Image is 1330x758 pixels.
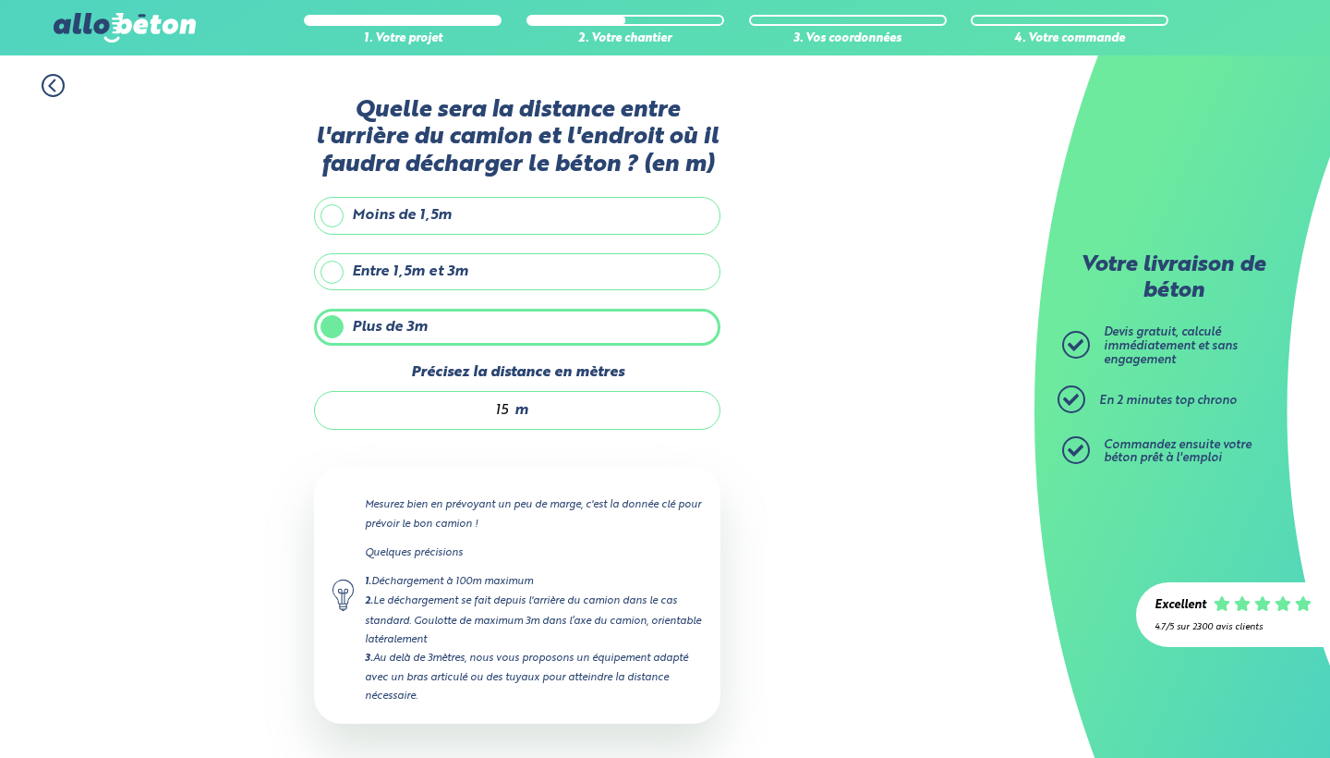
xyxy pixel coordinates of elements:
div: Le déchargement se fait depuis l'arrière du camion dans le cas standard. Goulotte de maximum 3m d... [365,592,702,648]
span: En 2 minutes top chrono [1099,395,1237,407]
label: Quelle sera la distance entre l'arrière du camion et l'endroit où il faudra décharger le béton ? ... [314,97,720,178]
input: 0 [333,401,510,420]
div: Au delà de 3mètres, nous vous proposons un équipement adapté avec un bras articulé ou des tuyaux ... [365,649,702,705]
strong: 3. [365,654,373,664]
span: m [514,402,528,419]
span: Commandez ensuite votre béton prêt à l'emploi [1104,439,1251,465]
div: 2. Votre chantier [526,32,724,46]
div: 1. Votre projet [304,32,502,46]
strong: 2. [365,596,373,606]
span: Devis gratuit, calculé immédiatement et sans engagement [1104,326,1238,365]
div: Excellent [1155,599,1206,613]
div: 4.7/5 sur 2300 avis clients [1155,622,1312,632]
p: Mesurez bien en prévoyant un peu de marge, c'est la donnée clé pour prévoir le bon camion ! [365,495,702,532]
strong: 1. [365,577,371,587]
div: 4. Votre commande [971,32,1168,46]
label: Moins de 1,5m [314,197,720,234]
iframe: Help widget launcher [1166,686,1310,738]
p: Votre livraison de béton [1067,253,1279,304]
label: Plus de 3m [314,309,720,346]
label: Entre 1,5m et 3m [314,253,720,290]
p: Quelques précisions [365,544,702,562]
div: 3. Vos coordonnées [749,32,947,46]
img: allobéton [54,13,196,43]
label: Précisez la distance en mètres [314,364,720,381]
div: Déchargement à 100m maximum [365,572,702,592]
